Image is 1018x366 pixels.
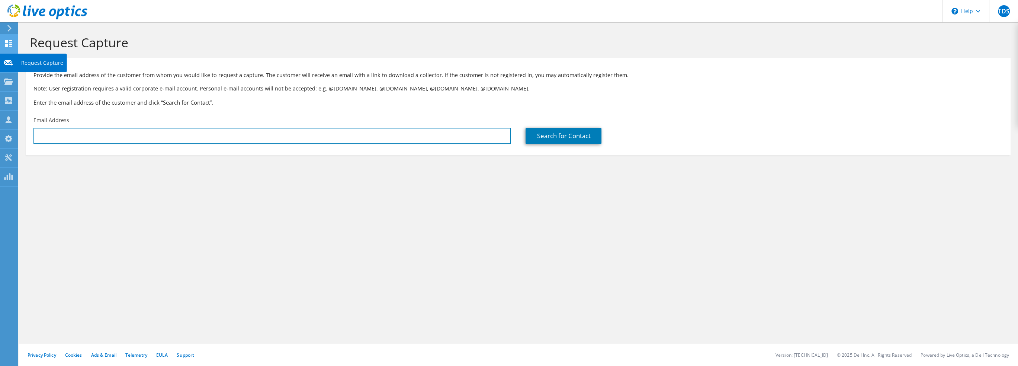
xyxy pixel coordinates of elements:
a: Ads & Email [91,352,116,358]
div: Request Capture [17,54,67,72]
li: © 2025 Dell Inc. All Rights Reserved [837,352,912,358]
svg: \n [951,8,958,15]
li: Version: [TECHNICAL_ID] [775,352,828,358]
h3: Enter the email address of the customer and click “Search for Contact”. [33,98,1003,106]
li: Powered by Live Optics, a Dell Technology [921,352,1009,358]
p: Provide the email address of the customer from whom you would like to request a capture. The cust... [33,71,1003,79]
p: Note: User registration requires a valid corporate e-mail account. Personal e-mail accounts will ... [33,85,1003,93]
a: Telemetry [125,352,147,358]
a: EULA [156,352,168,358]
a: Search for Contact [526,128,601,144]
a: Cookies [65,352,82,358]
a: Privacy Policy [28,352,56,358]
a: Support [177,352,194,358]
span: TDS [998,5,1010,17]
label: Email Address [33,117,69,124]
h1: Request Capture [30,35,1003,50]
